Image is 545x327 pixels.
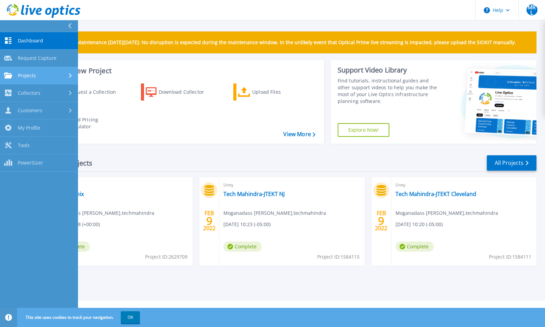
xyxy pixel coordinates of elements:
button: OK [121,311,140,324]
span: Complete [395,241,434,252]
div: Upload Files [252,85,307,99]
a: Tech Mahindra-JTEKT NJ [223,191,285,197]
div: FEB 2022 [203,208,216,233]
h3: Start a New Project [49,67,315,75]
span: Unity [223,181,360,189]
span: 9 [206,218,212,224]
p: Scheduled Maintenance [DATE][DATE]: No disruption is expected during the maintenance window. In t... [51,40,516,45]
span: Tools [18,142,30,148]
span: [DATE] 10:20 (-05:00) [395,221,443,228]
span: Collectors [18,90,40,96]
span: Unity [395,181,532,189]
div: Cloud Pricing Calculator [67,116,122,130]
a: Upload Files [233,83,310,101]
span: Moganadass [PERSON_NAME] , techmahindra [395,209,498,217]
a: Explore Now! [338,123,390,137]
span: [DATE] 10:23 (-05:00) [223,221,271,228]
span: Moganadass [PERSON_NAME] , techmahindra [52,209,154,217]
span: Complete [223,241,262,252]
div: Support Video Library [338,66,441,75]
span: 9 [378,218,384,224]
div: FEB 2022 [375,208,388,233]
a: CSD Nutanix [52,191,84,197]
span: Dashboard [18,38,43,44]
span: My Profile [18,125,40,131]
span: Project ID: 2629709 [145,253,187,261]
span: This site uses cookies to track your navigation. [19,311,140,324]
span: MRL [527,4,537,15]
a: Cloud Pricing Calculator [49,115,125,132]
div: Find tutorials, instructional guides and other support videos to help you make the most of your L... [338,77,441,105]
span: Nutanix [52,181,189,189]
span: Customers [18,107,42,114]
span: Project ID: 1584115 [317,253,360,261]
span: Project ID: 1584111 [489,253,531,261]
div: Request a Collection [68,85,123,99]
a: All Projects [487,155,536,171]
a: Tech Mahindra-JTEKT Cleveland [395,191,476,197]
span: Request Capture [18,55,56,61]
a: Request a Collection [49,83,125,101]
span: Projects [18,73,36,79]
a: Download Collector [141,83,217,101]
div: Download Collector [159,85,213,99]
span: PowerSizer [18,160,43,166]
span: Moganadass [PERSON_NAME] , techmahindra [223,209,326,217]
a: View More [283,131,315,138]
